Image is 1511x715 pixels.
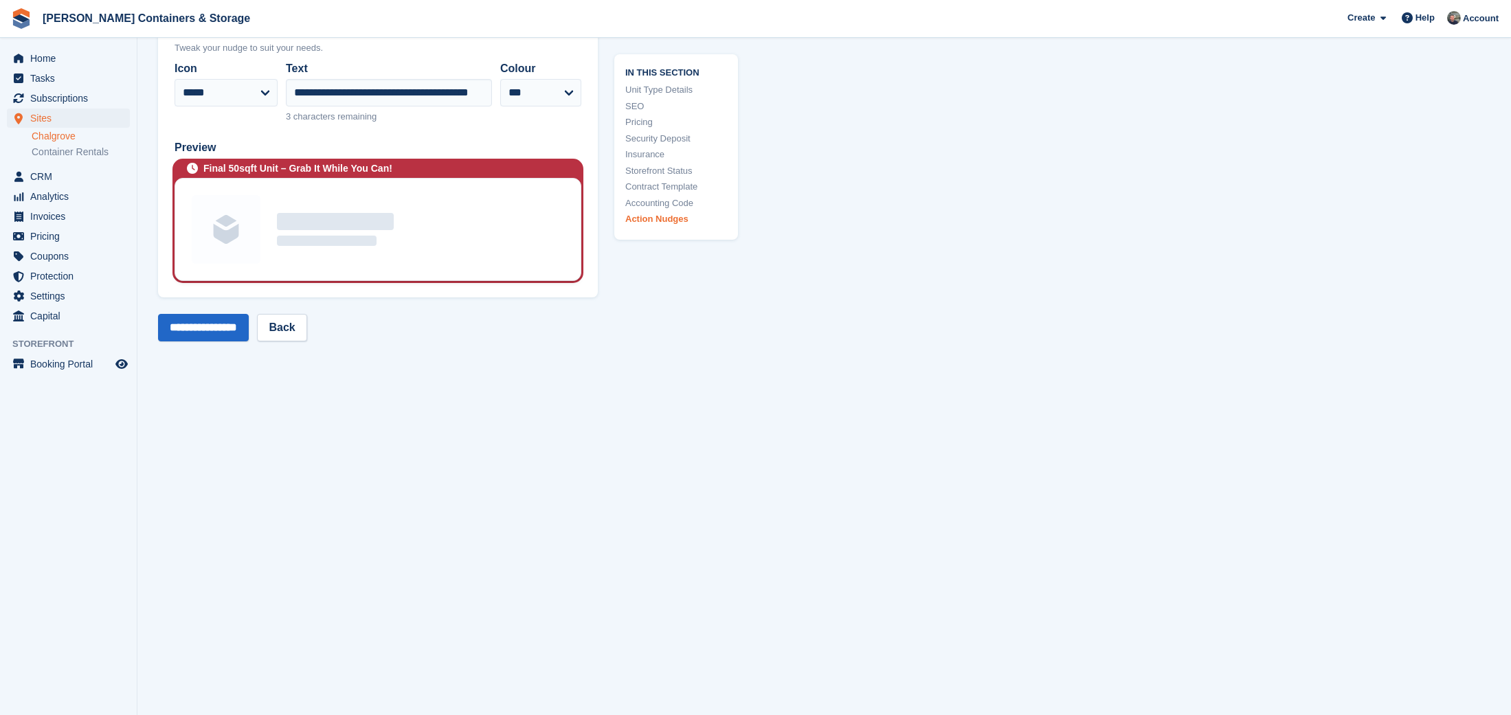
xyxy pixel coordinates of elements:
a: menu [7,266,130,286]
span: Protection [30,266,113,286]
a: SEO [625,99,727,113]
a: menu [7,227,130,246]
a: Storefront Status [625,163,727,177]
span: In this section [625,65,727,78]
a: Unit Type Details [625,83,727,97]
img: Adam Greenhalgh [1447,11,1461,25]
a: menu [7,109,130,128]
a: Insurance [625,148,727,161]
span: Capital [30,306,113,326]
span: Subscriptions [30,89,113,108]
a: menu [7,167,130,186]
a: Pricing [625,115,727,129]
a: Action Nudges [625,212,727,226]
a: menu [7,247,130,266]
div: Final 50sqft Unit – Grab It While You Can! [203,161,392,176]
a: Contract Template [625,180,727,194]
a: Back [257,314,306,341]
a: menu [7,207,130,226]
span: Coupons [30,247,113,266]
span: Home [30,49,113,68]
img: stora-icon-8386f47178a22dfd0bd8f6a31ec36ba5ce8667c1dd55bd0f319d3a0aa187defe.svg [11,8,32,29]
span: Tasks [30,69,113,88]
a: menu [7,286,130,306]
a: Preview store [113,356,130,372]
span: Sites [30,109,113,128]
div: Preview [175,139,581,156]
a: Accounting Code [625,196,727,209]
span: Booking Portal [30,354,113,374]
a: menu [7,187,130,206]
a: menu [7,306,130,326]
a: menu [7,69,130,88]
label: Icon [175,60,278,77]
img: Unit group image placeholder [192,195,260,264]
span: Create [1347,11,1375,25]
a: menu [7,89,130,108]
span: Settings [30,286,113,306]
span: Help [1415,11,1435,25]
a: Security Deposit [625,131,727,145]
a: [PERSON_NAME] Containers & Storage [37,7,256,30]
div: Tweak your nudge to suit your needs. [175,41,581,55]
span: CRM [30,167,113,186]
span: Analytics [30,187,113,206]
a: Chalgrove [32,130,130,143]
label: Colour [500,60,581,77]
span: characters remaining [293,111,377,122]
span: Account [1463,12,1499,25]
span: 3 [286,111,291,122]
label: Text [286,60,492,77]
span: Storefront [12,337,137,351]
a: menu [7,354,130,374]
a: Container Rentals [32,146,130,159]
a: menu [7,49,130,68]
span: Pricing [30,227,113,246]
span: Invoices [30,207,113,226]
